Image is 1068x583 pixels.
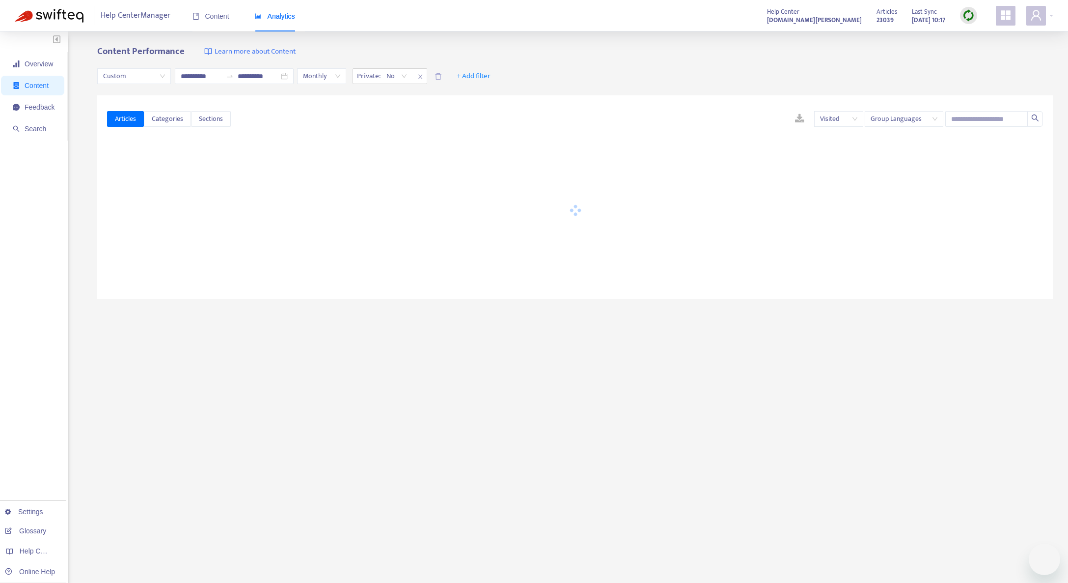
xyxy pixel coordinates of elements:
span: Private : [353,69,382,84]
span: area-chart [255,13,262,20]
span: search [13,125,20,132]
span: appstore [1000,9,1012,21]
span: Monthly [303,69,340,84]
span: Custom [103,69,165,84]
strong: [DATE] 10:17 [912,15,945,26]
span: Overview [25,60,53,68]
span: Sections [199,114,223,124]
button: + Add filter [449,68,498,84]
span: No [386,69,407,84]
strong: 23039 [876,15,894,26]
span: Articles [876,6,897,17]
span: message [13,104,20,111]
iframe: メッセージングウィンドウを開くボタン [1029,544,1060,575]
span: container [13,82,20,89]
span: Help Center [767,6,799,17]
span: book [192,13,199,20]
span: Feedback [25,103,55,111]
span: Content [192,12,229,20]
button: Articles [107,111,144,127]
span: signal [13,60,20,67]
a: Learn more about Content [204,46,296,58]
span: Search [25,125,46,133]
span: close [414,71,427,83]
span: Visited [820,112,857,126]
strong: [DOMAIN_NAME][PERSON_NAME] [767,15,862,26]
span: Categories [152,114,183,124]
a: Settings [5,508,43,516]
a: Online Help [5,568,55,576]
span: Articles [115,114,136,124]
span: + Add filter [457,70,491,82]
img: sync.dc5367851b00ba804db3.png [962,9,975,22]
span: to [226,72,234,80]
span: Learn more about Content [215,46,296,58]
a: Glossary [5,527,46,535]
span: Content [25,82,49,89]
span: Help Centers [20,547,60,555]
span: Group Languages [871,112,937,126]
img: Swifteq [15,9,83,23]
span: search [1031,114,1039,122]
a: [DOMAIN_NAME][PERSON_NAME] [767,14,862,26]
span: Help Center Manager [101,6,170,25]
span: user [1030,9,1042,21]
b: Content Performance [97,44,185,59]
span: Last Sync [912,6,937,17]
span: Analytics [255,12,295,20]
button: Sections [191,111,231,127]
span: swap-right [226,72,234,80]
img: image-link [204,48,212,56]
span: delete [435,73,442,80]
button: Categories [144,111,191,127]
